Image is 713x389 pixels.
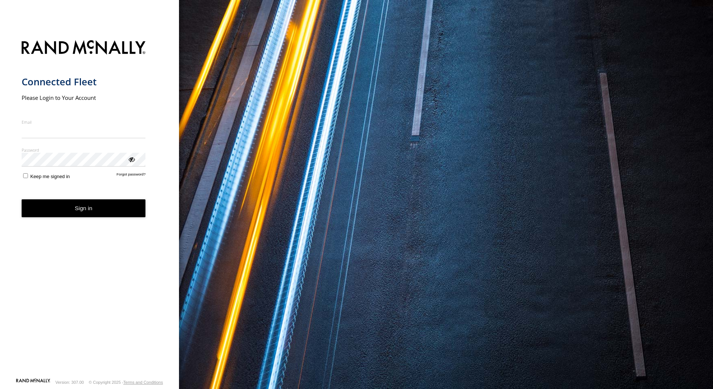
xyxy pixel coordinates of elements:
[22,39,146,58] img: Rand McNally
[128,155,135,163] div: ViewPassword
[117,172,146,179] a: Forgot password?
[22,94,146,101] h2: Please Login to Your Account
[16,379,50,386] a: Visit our Website
[30,174,70,179] span: Keep me signed in
[22,76,146,88] h1: Connected Fleet
[22,119,146,125] label: Email
[89,380,163,385] div: © Copyright 2025 -
[56,380,84,385] div: Version: 307.00
[23,173,28,178] input: Keep me signed in
[123,380,163,385] a: Terms and Conditions
[22,36,158,378] form: main
[22,199,146,218] button: Sign in
[22,147,146,153] label: Password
